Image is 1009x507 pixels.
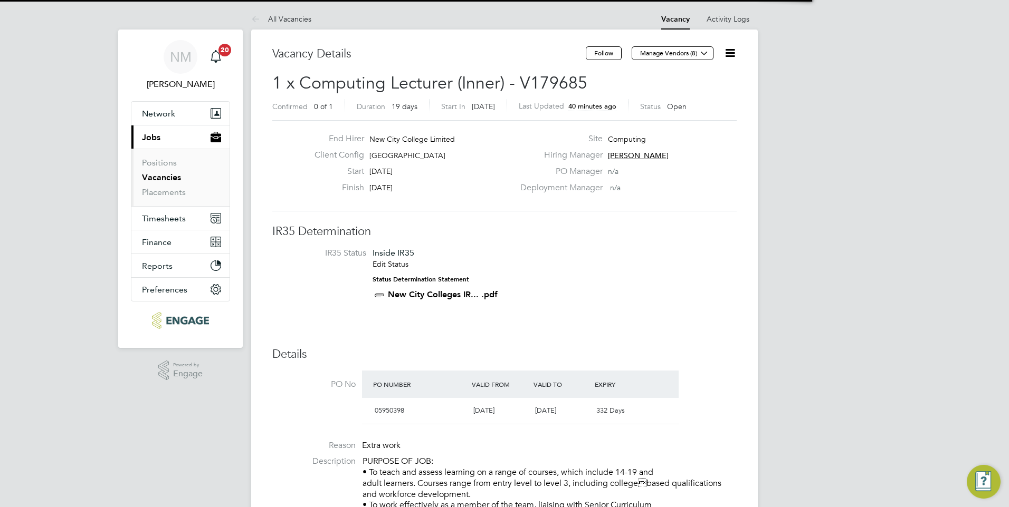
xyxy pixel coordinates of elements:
[568,102,616,111] span: 40 minutes ago
[272,102,308,111] label: Confirmed
[592,375,654,394] div: Expiry
[272,440,356,451] label: Reason
[131,125,230,149] button: Jobs
[535,406,556,415] span: [DATE]
[514,166,603,177] label: PO Manager
[142,158,177,168] a: Positions
[272,456,356,467] label: Description
[661,15,690,24] a: Vacancy
[218,44,231,56] span: 20
[640,102,661,111] label: Status
[469,375,531,394] div: Valid From
[142,172,181,182] a: Vacancies
[514,182,603,193] label: Deployment Manager
[967,465,1001,499] button: Engage Resource Center
[142,213,186,223] span: Timesheets
[131,102,230,125] button: Network
[272,73,587,93] span: 1 x Computing Lecturer (Inner) - V179685
[131,312,230,329] a: Go to home page
[306,133,364,144] label: End Hirer
[306,166,364,177] label: Start
[632,46,713,60] button: Manage Vendors (8)
[441,102,465,111] label: Start In
[586,46,622,60] button: Follow
[272,224,737,239] h3: IR35 Determination
[131,230,230,253] button: Finance
[131,207,230,230] button: Timesheets
[608,151,669,160] span: [PERSON_NAME]
[142,285,187,295] span: Preferences
[373,248,414,258] span: Inside IR35
[173,360,203,369] span: Powered by
[131,40,230,91] a: NM[PERSON_NAME]
[473,406,494,415] span: [DATE]
[707,14,749,24] a: Activity Logs
[170,50,192,64] span: NM
[369,183,393,192] span: [DATE]
[272,46,586,62] h3: Vacancy Details
[362,440,401,451] span: Extra work
[142,109,175,119] span: Network
[519,101,564,111] label: Last Updated
[272,379,356,390] label: PO No
[596,406,625,415] span: 332 Days
[306,182,364,193] label: Finish
[142,261,173,271] span: Reports
[472,102,495,111] span: [DATE]
[283,248,366,259] label: IR35 Status
[375,406,404,415] span: 05950398
[131,278,230,301] button: Preferences
[142,132,160,142] span: Jobs
[205,40,226,74] a: 20
[272,347,737,362] h3: Details
[514,150,603,161] label: Hiring Manager
[131,78,230,91] span: Nazy Mobasser
[118,30,243,348] nav: Main navigation
[667,102,687,111] span: Open
[142,237,172,247] span: Finance
[251,14,311,24] a: All Vacancies
[373,276,469,283] strong: Status Determination Statement
[357,102,385,111] label: Duration
[173,369,203,378] span: Engage
[369,134,455,144] span: New City College Limited
[388,289,498,299] a: New City Colleges IR... .pdf
[369,151,445,160] span: [GEOGRAPHIC_DATA]
[514,133,603,144] label: Site
[142,187,186,197] a: Placements
[158,360,203,381] a: Powered byEngage
[608,134,646,144] span: Computing
[152,312,208,329] img: ncclondon-logo-retina.png
[370,375,469,394] div: PO Number
[314,102,333,111] span: 0 of 1
[306,150,364,161] label: Client Config
[373,259,408,269] a: Edit Status
[608,167,618,176] span: n/a
[610,183,621,192] span: n/a
[369,167,393,176] span: [DATE]
[531,375,593,394] div: Valid To
[392,102,417,111] span: 19 days
[131,254,230,277] button: Reports
[131,149,230,206] div: Jobs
